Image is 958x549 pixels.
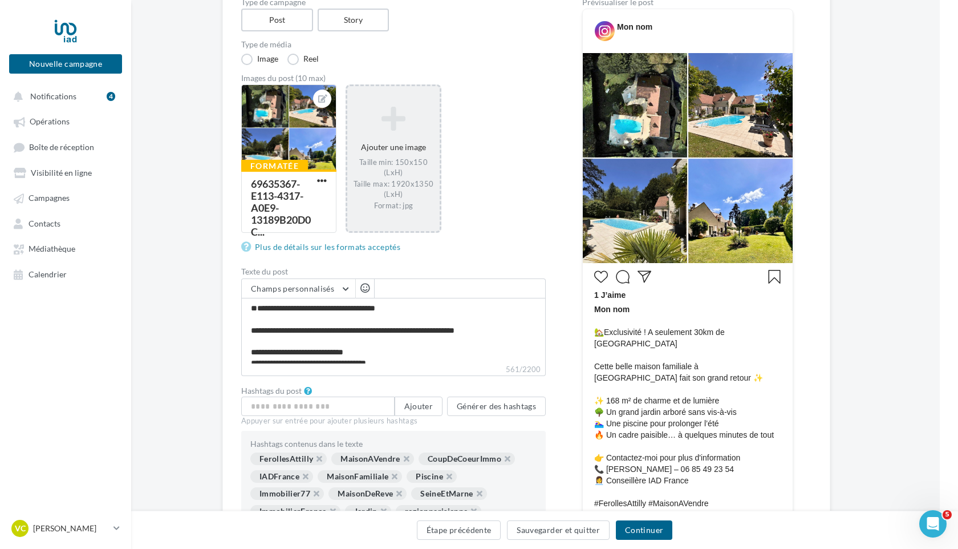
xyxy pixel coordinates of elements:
div: FerollesAttilly [250,453,327,465]
span: Opérations [30,117,70,127]
div: SeineEtMarne [411,487,486,500]
button: Continuer [616,520,672,540]
div: Formatée [241,160,308,172]
a: VC [PERSON_NAME] [9,518,122,539]
span: VC [15,523,26,534]
a: Opérations [7,111,124,131]
span: Contacts [29,219,60,228]
label: Image [241,54,278,65]
label: 561/2200 [241,364,546,376]
span: Mon nom [594,305,630,314]
button: Étape précédente [417,520,501,540]
label: Post [241,9,313,31]
button: Générer des hashtags [447,397,546,416]
div: MaisonAVendre [331,453,414,465]
span: Campagnes [29,193,70,203]
div: 4 [107,92,115,101]
span: Boîte de réception [29,142,94,152]
div: Piscine [407,470,456,483]
div: 69635367-E113-4317-A0E9-13189B20D0C... [251,177,311,238]
span: 5 [943,510,952,519]
button: Nouvelle campagne [9,54,122,74]
div: regionparisienne [396,505,482,518]
svg: J’aime [594,270,608,284]
div: Jardin [345,505,391,518]
svg: Enregistrer [768,270,781,284]
span: Médiathèque [29,244,75,254]
div: Appuyer sur entrée pour ajouter plusieurs hashtags [241,416,546,426]
p: [PERSON_NAME] [33,523,109,534]
label: Hashtags du post [241,387,302,395]
a: Plus de détails sur les formats acceptés [241,240,405,254]
a: Médiathèque [7,238,124,259]
a: Campagnes [7,187,124,208]
label: Type de média [241,41,546,49]
span: Notifications [30,91,76,101]
a: Visibilité en ligne [7,162,124,183]
div: MaisonDeReve [328,487,407,500]
span: Visibilité en ligne [31,168,92,177]
a: Calendrier [7,264,124,284]
div: Immobilier77 [250,487,324,500]
svg: Partager la publication [638,270,651,284]
div: MaisonFamiliale [318,470,402,483]
label: Reel [287,54,319,65]
button: Ajouter [395,397,443,416]
span: Champs personnalisés [251,284,334,293]
a: Boîte de réception [7,136,124,158]
label: Story [318,9,389,31]
button: Sauvegarder et quitter [507,520,610,540]
button: Notifications 4 [7,86,120,106]
iframe: Intercom live chat [919,510,947,538]
label: Texte du post [241,268,546,276]
div: CoupDeCoeurImmo [419,453,515,465]
div: IADFrance [250,470,313,483]
a: Contacts [7,213,124,233]
div: ImmobilierFrance [250,505,340,518]
div: Hashtags contenus dans le texte [250,440,537,448]
div: 1 J’aime [594,289,781,304]
button: Champs personnalisés [242,279,355,298]
svg: Commenter [616,270,630,284]
div: Images du post (10 max) [241,74,546,82]
span: Calendrier [29,269,67,279]
div: Mon nom [617,21,652,33]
